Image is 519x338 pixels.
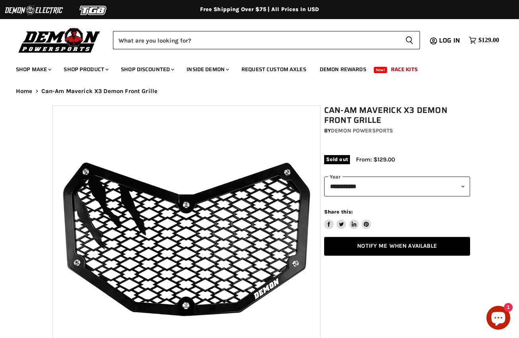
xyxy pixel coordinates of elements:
button: Search [399,31,420,49]
a: Home [16,88,33,95]
a: Shop Discounted [115,61,179,78]
a: Demon Rewards [314,61,372,78]
a: Log in [435,37,465,44]
inbox-online-store-chat: Shopify online store chat [484,306,513,332]
img: TGB Logo 2 [64,3,123,18]
div: by [324,126,470,135]
a: Race Kits [385,61,424,78]
select: year [324,177,470,196]
span: Sold out [324,155,350,164]
span: From: $129.00 [356,156,395,163]
span: Can-Am Maverick X3 Demon Front Grille [41,88,158,95]
img: Demon Powersports [16,26,103,54]
h1: Can-Am Maverick X3 Demon Front Grille [324,105,470,125]
span: Log in [439,35,460,45]
a: Inside Demon [181,61,234,78]
a: $129.00 [465,35,503,46]
input: Search [113,31,399,49]
a: Request Custom Axles [235,61,312,78]
a: Shop Product [58,61,113,78]
img: Demon Electric Logo 2 [4,3,64,18]
span: Share this: [324,209,353,215]
ul: Main menu [10,58,497,78]
a: Shop Make [10,61,56,78]
a: Demon Powersports [331,127,393,134]
a: Notify Me When Available [324,237,470,256]
form: Product [113,31,420,49]
aside: Share this: [324,208,371,229]
span: New! [374,67,387,73]
span: $129.00 [478,37,499,44]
